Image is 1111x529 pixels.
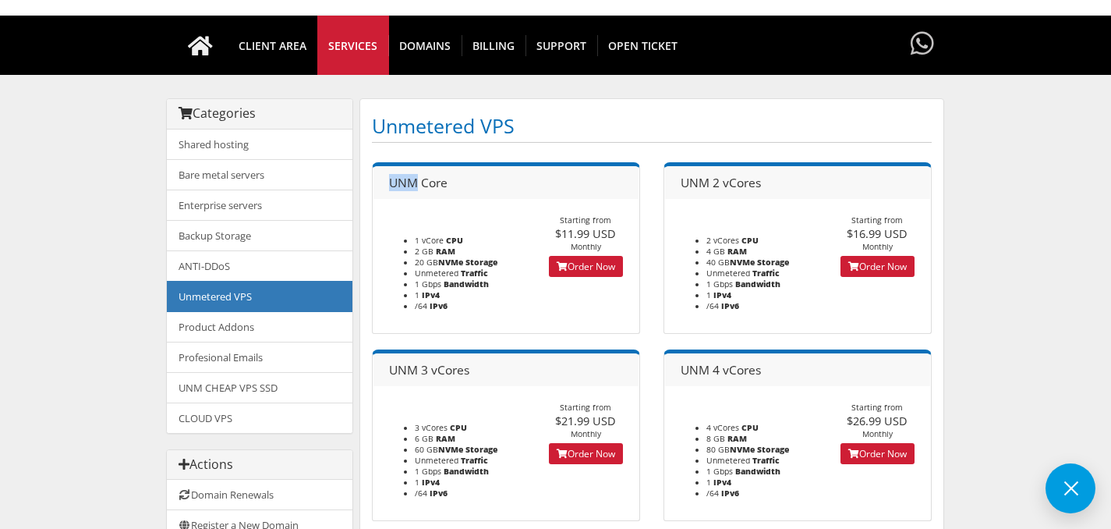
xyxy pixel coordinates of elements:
[721,300,739,311] b: IPv6
[681,361,761,378] span: UNM 4 vCores
[430,488,448,499] b: IPv6
[446,235,463,246] b: CPU
[167,220,352,251] a: Backup Storage
[757,444,789,455] b: Storage
[228,35,318,56] span: CLIENT AREA
[681,174,761,191] span: UNM 2 vCores
[741,235,759,246] b: CPU
[415,422,448,433] span: 3 vCores
[713,289,731,300] b: IPv4
[752,455,780,466] b: Traffic
[525,16,598,75] a: Support
[167,130,352,160] a: Shared hosting
[415,466,441,477] span: 1 Gbps
[597,16,688,75] a: Open Ticket
[317,35,389,56] span: SERVICES
[706,300,719,311] span: /64
[436,246,455,257] b: RAM
[372,111,932,143] h1: Unmetered VPS
[415,455,458,466] span: Unmetered
[167,403,352,433] a: CLOUD VPS
[907,16,938,73] a: Have questions?
[415,477,419,488] span: 1
[415,257,463,268] span: 20 GB
[462,16,526,75] a: Billing
[167,480,352,510] a: Domain Renewals
[597,35,688,56] span: Open Ticket
[317,16,389,75] a: SERVICES
[388,35,462,56] span: Domains
[461,268,488,279] b: Traffic
[706,289,711,300] span: 1
[706,433,725,444] span: 8 GB
[389,361,469,378] span: UNM 3 vCores
[461,455,488,466] b: Traffic
[721,488,739,499] b: IPv6
[727,433,747,444] b: RAM
[847,225,908,241] span: $16.99 USD
[706,422,739,433] span: 4 vCores
[735,466,780,477] b: Bandwidth
[422,289,440,300] b: IPv4
[167,311,352,343] a: Product Addons
[706,279,733,289] span: 1 Gbps
[167,190,352,221] a: Enterprise servers
[706,455,750,466] span: Unmetered
[465,257,497,268] b: Storage
[450,422,467,433] b: CPU
[415,279,441,289] span: 1 Gbps
[436,433,455,444] b: RAM
[824,215,931,252] div: Starting from Monthly
[757,257,789,268] b: Storage
[179,458,341,472] h3: Actions
[465,444,497,455] b: Storage
[415,488,427,499] span: /64
[167,250,352,282] a: ANTI-DDoS
[430,300,448,311] b: IPv6
[438,444,463,455] b: NVMe
[752,268,780,279] b: Traffic
[172,16,228,75] a: Go to homepage
[555,225,616,241] span: $11.99 USD
[727,246,747,257] b: RAM
[741,422,759,433] b: CPU
[167,159,352,190] a: Bare metal servers
[415,433,433,444] span: 6 GB
[706,488,719,499] span: /64
[415,444,463,455] span: 60 GB
[706,477,711,488] span: 1
[533,215,639,252] div: Starting from Monthly
[462,35,526,56] span: Billing
[706,246,725,257] span: 4 GB
[706,444,755,455] span: 80 GB
[422,477,440,488] b: IPv4
[555,413,616,428] span: $21.99 USD
[438,257,463,268] b: NVMe
[706,235,739,246] span: 2 vCores
[735,279,780,289] b: Bandwidth
[389,174,448,191] span: UNM Core
[167,342,352,373] a: Profesional Emails
[415,235,444,246] span: 1 vCore
[444,466,489,477] b: Bandwidth
[415,246,433,257] span: 2 GB
[713,477,731,488] b: IPv4
[533,402,639,439] div: Starting from Monthly
[167,281,352,312] a: Unmetered VPS
[179,107,341,121] h3: Categories
[706,268,750,279] span: Unmetered
[549,256,623,277] a: Order Now
[167,372,352,403] a: UNM CHEAP VPS SSD
[415,300,427,311] span: /64
[549,443,623,464] a: Order Now
[706,257,755,268] span: 40 GB
[228,16,318,75] a: CLIENT AREA
[730,257,755,268] b: NVMe
[730,444,755,455] b: NVMe
[444,279,489,289] b: Bandwidth
[706,466,733,477] span: 1 Gbps
[388,16,462,75] a: Domains
[415,268,458,279] span: Unmetered
[415,289,419,300] span: 1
